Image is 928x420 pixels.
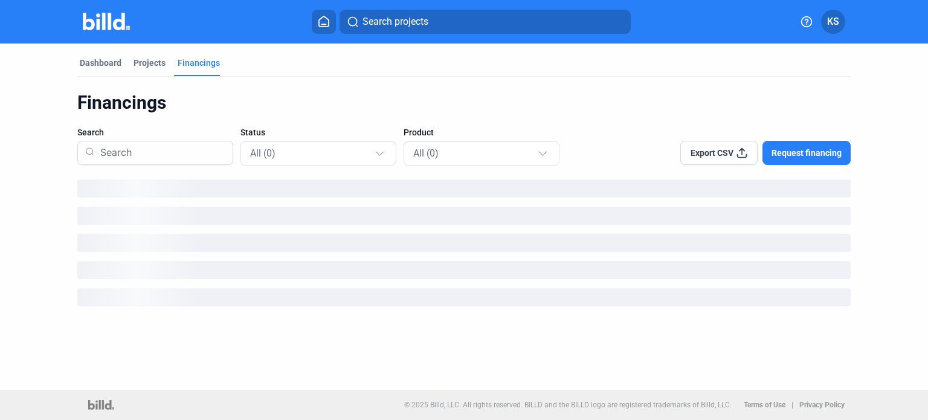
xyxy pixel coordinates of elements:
img: Billd Company Logo [83,13,130,30]
div: loading [77,234,851,252]
button: Export CSV [680,141,758,165]
div: loading [77,207,851,225]
div: loading [77,179,851,198]
button: KS [821,10,845,34]
input: Search [95,137,225,169]
span: Export CSV [691,147,733,159]
span: Search projects [362,15,428,29]
button: Search projects [340,10,631,34]
span: All (0) [413,147,439,159]
span: All (0) [250,147,275,159]
img: logo [88,400,114,410]
p: © 2025 Billd, LLC. All rights reserved. BILLD and the BILLD logo are registered trademarks of Bil... [404,401,732,409]
div: loading [77,288,851,306]
span: KS [827,15,839,29]
div: Financings [77,91,851,114]
div: Projects [134,57,166,69]
button: Request financing [762,141,851,165]
b: Privacy Policy [799,401,845,409]
div: Financings [178,57,220,69]
div: Dashboard [80,57,121,69]
span: Product [404,126,434,138]
span: Search [77,126,104,138]
p: | [791,401,793,409]
span: Status [240,126,265,138]
div: loading [77,261,851,279]
b: Terms of Use [744,401,785,409]
span: Request financing [772,147,842,159]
